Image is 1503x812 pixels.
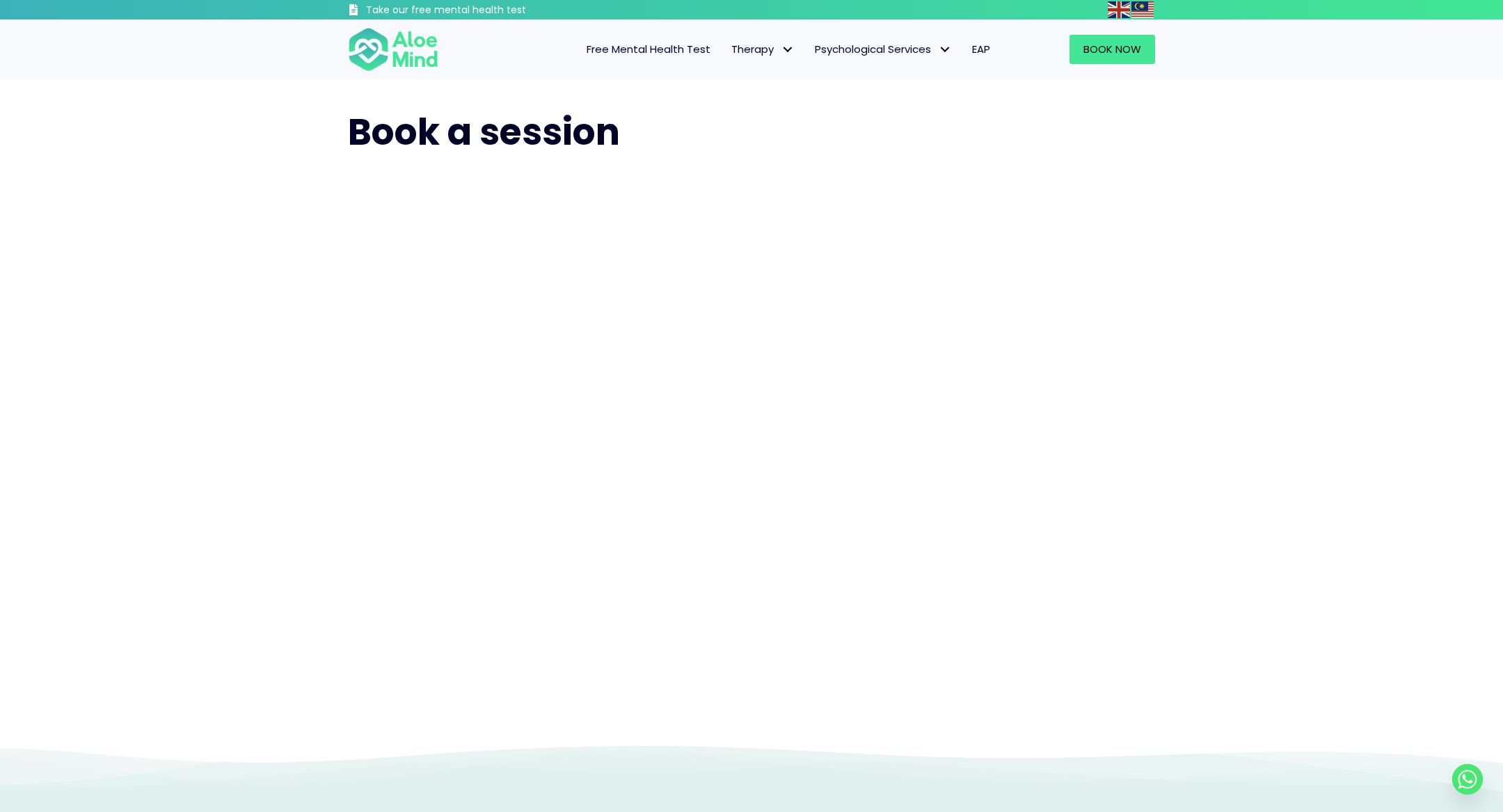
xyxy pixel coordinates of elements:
h3: Take our free mental health test [366,3,601,17]
span: Free Mental Health Test [587,42,710,56]
a: EAP [962,35,1001,64]
span: Book Now [1083,42,1141,56]
a: Take our free mental health test [348,3,601,19]
nav: Menu [456,35,1001,64]
a: Malay [1131,1,1155,17]
a: Free Mental Health Test [576,35,721,64]
a: Book Now [1069,35,1155,64]
a: English [1108,1,1131,17]
span: EAP [972,42,990,56]
span: Psychological Services: submenu [935,40,955,60]
span: Therapy [731,42,794,56]
a: TherapyTherapy: submenu [721,35,804,64]
span: Book a session [348,106,620,157]
img: Aloe mind Logo [348,26,438,72]
img: ms [1131,1,1154,18]
span: Psychological Services [815,42,951,56]
img: en [1108,1,1130,18]
span: Therapy: submenu [777,40,797,60]
a: Whatsapp [1452,764,1483,795]
iframe: Booking widget [348,186,1155,712]
a: Psychological ServicesPsychological Services: submenu [804,35,962,64]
